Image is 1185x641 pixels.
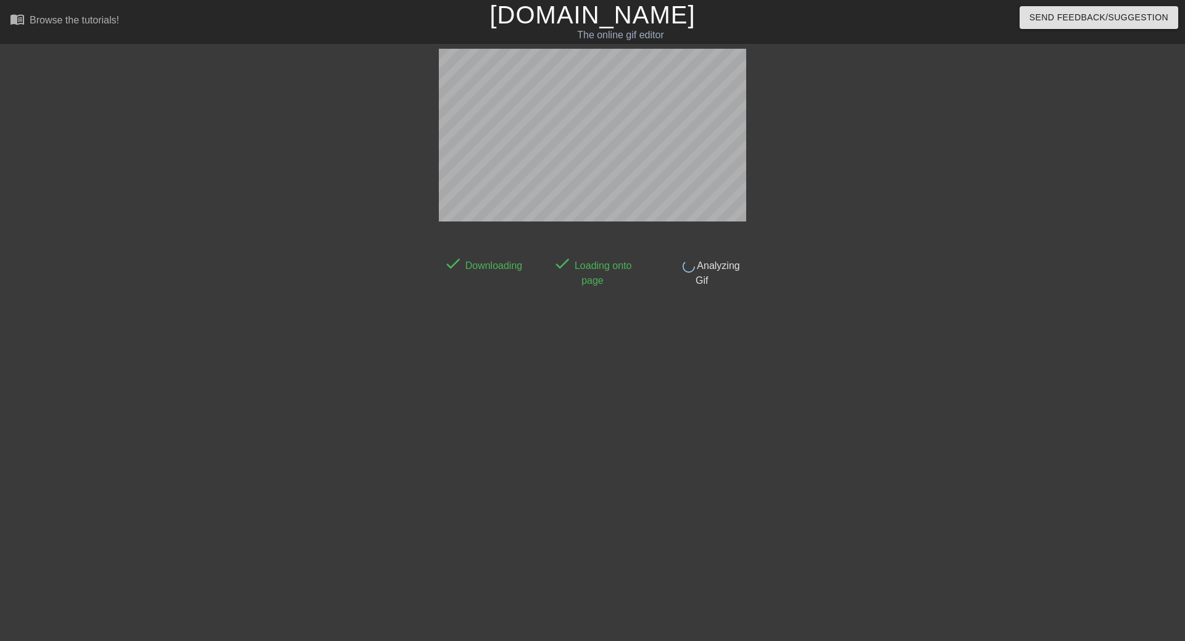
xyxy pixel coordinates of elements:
[10,12,119,31] a: Browse the tutorials!
[10,12,25,27] span: menu_book
[489,1,695,28] a: [DOMAIN_NAME]
[401,28,840,43] div: The online gif editor
[1029,10,1168,25] span: Send Feedback/Suggestion
[30,15,119,25] div: Browse the tutorials!
[1020,6,1178,29] button: Send Feedback/Suggestion
[572,260,631,286] span: Loading onto page
[462,260,522,271] span: Downloading
[444,254,462,273] span: done
[695,260,740,286] span: Analyzing Gif
[553,254,572,273] span: done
